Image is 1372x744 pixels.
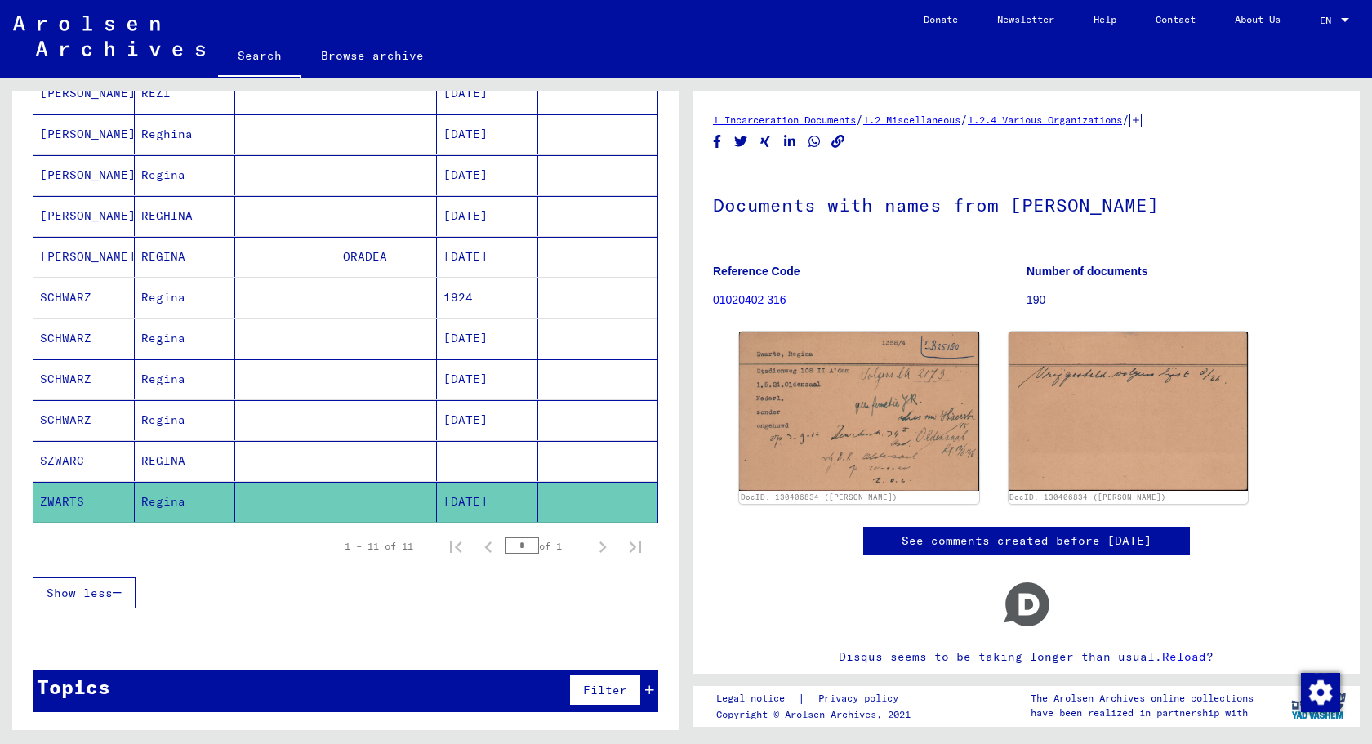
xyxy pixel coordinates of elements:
mat-cell: ORADEA [336,237,438,277]
mat-cell: SCHWARZ [33,400,135,440]
mat-cell: [DATE] [437,196,538,236]
h1: Documents with names from [PERSON_NAME] [713,167,1339,239]
mat-cell: REGINA [135,441,236,481]
mat-cell: [PERSON_NAME] [33,114,135,154]
a: DocID: 130406834 ([PERSON_NAME]) [741,492,898,501]
a: Reload [1162,649,1206,664]
button: Show less [33,577,136,608]
img: 002.jpg [1009,332,1249,490]
button: Share on LinkedIn [782,131,799,152]
button: Copy link [830,131,847,152]
a: See comments created before [DATE] [902,532,1151,550]
mat-cell: SZWARC [33,441,135,481]
div: Topics [37,672,110,702]
mat-cell: [DATE] [437,237,538,277]
span: / [856,112,863,127]
a: DocID: 130406834 ([PERSON_NAME]) [1009,492,1166,501]
mat-cell: [PERSON_NAME] [33,155,135,195]
mat-cell: [PERSON_NAME] [33,237,135,277]
span: EN [1320,15,1338,26]
mat-cell: [DATE] [437,74,538,114]
img: 001.jpg [739,332,979,490]
button: Filter [569,675,641,706]
mat-cell: ZWARTS [33,482,135,522]
mat-cell: SCHWARZ [33,319,135,359]
button: Previous page [472,530,505,563]
p: 190 [1027,292,1339,309]
button: Last page [619,530,652,563]
mat-cell: SCHWARZ [33,278,135,318]
a: 01020402 316 [713,293,786,306]
mat-cell: [DATE] [437,114,538,154]
mat-cell: REZI [135,74,236,114]
p: have been realized in partnership with [1031,706,1254,720]
mat-cell: SCHWARZ [33,359,135,399]
mat-cell: REGINA [135,237,236,277]
span: / [960,112,968,127]
mat-cell: [DATE] [437,319,538,359]
div: 1 – 11 of 11 [345,539,413,554]
button: First page [439,530,472,563]
span: Filter [583,683,627,697]
p: Copyright © Arolsen Archives, 2021 [716,707,918,722]
mat-cell: Regina [135,278,236,318]
img: Change consent [1301,673,1340,712]
mat-cell: Regina [135,155,236,195]
a: Legal notice [716,690,798,707]
mat-cell: [DATE] [437,155,538,195]
p: Disqus seems to be taking longer than usual. ? [713,648,1339,666]
a: 1 Incarceration Documents [713,114,856,126]
div: Change consent [1300,672,1339,711]
button: Share on Twitter [733,131,750,152]
mat-cell: [PERSON_NAME] [33,74,135,114]
mat-cell: [DATE] [437,359,538,399]
a: 1.2.4 Various Organizations [968,114,1122,126]
mat-cell: Regina [135,482,236,522]
b: Number of documents [1027,265,1148,278]
mat-cell: Regina [135,400,236,440]
mat-cell: [PERSON_NAME] [33,196,135,236]
button: Share on Facebook [709,131,726,152]
mat-cell: [DATE] [437,482,538,522]
img: Arolsen_neg.svg [13,16,205,56]
button: Share on Xing [757,131,774,152]
button: Share on WhatsApp [806,131,823,152]
div: | [716,690,918,707]
mat-cell: Regina [135,359,236,399]
div: of 1 [505,538,586,554]
mat-cell: Reghina [135,114,236,154]
p: The Arolsen Archives online collections [1031,691,1254,706]
button: Next page [586,530,619,563]
a: Privacy policy [805,690,918,707]
a: Search [218,36,301,78]
mat-cell: [DATE] [437,400,538,440]
span: Show less [47,586,113,600]
img: yv_logo.png [1288,685,1349,726]
a: Browse archive [301,36,443,75]
span: / [1122,112,1129,127]
mat-cell: REGHINA [135,196,236,236]
b: Reference Code [713,265,800,278]
mat-cell: Regina [135,319,236,359]
a: 1.2 Miscellaneous [863,114,960,126]
mat-cell: 1924 [437,278,538,318]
